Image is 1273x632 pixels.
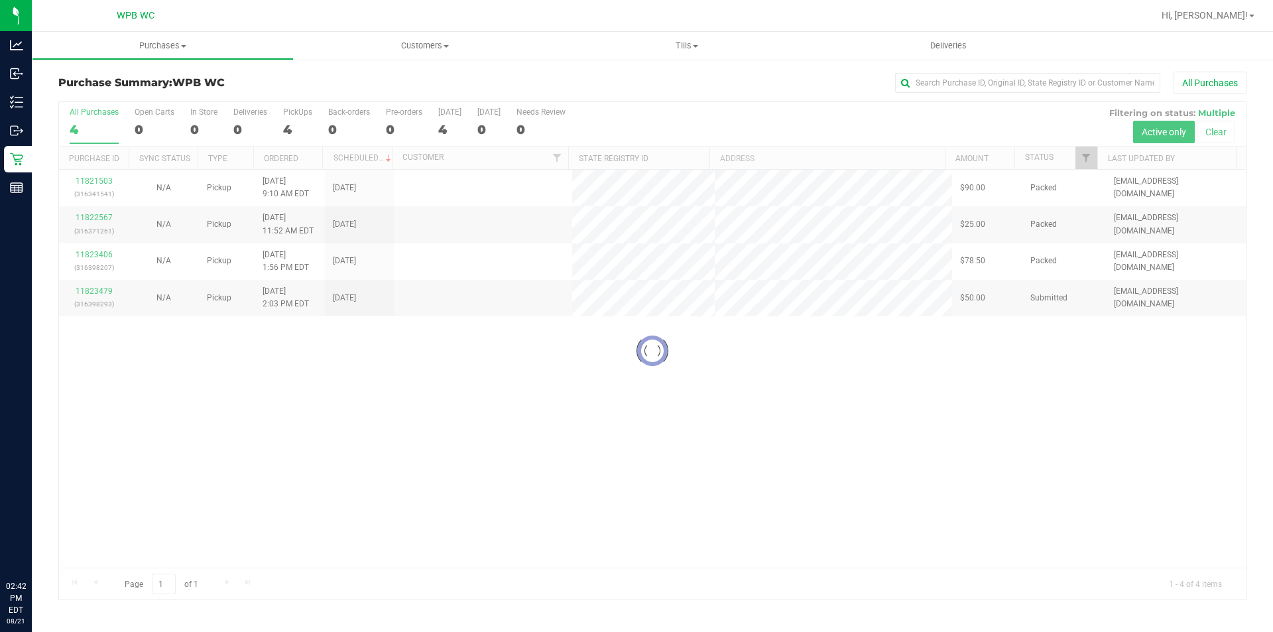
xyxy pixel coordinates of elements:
[10,95,23,109] inline-svg: Inventory
[117,10,154,21] span: WPB WC
[6,580,26,616] p: 02:42 PM EDT
[32,32,294,60] a: Purchases
[10,67,23,80] inline-svg: Inbound
[10,181,23,194] inline-svg: Reports
[13,526,53,566] iframe: Resource center
[6,616,26,626] p: 08/21
[32,40,293,52] span: Purchases
[818,32,1079,60] a: Deliveries
[58,77,454,89] h3: Purchase Summary:
[1174,72,1246,94] button: All Purchases
[10,153,23,166] inline-svg: Retail
[1162,10,1248,21] span: Hi, [PERSON_NAME]!
[912,40,985,52] span: Deliveries
[895,73,1160,93] input: Search Purchase ID, Original ID, State Registry ID or Customer Name...
[556,32,818,60] a: Tills
[294,32,556,60] a: Customers
[10,38,23,52] inline-svg: Analytics
[556,40,818,52] span: Tills
[172,76,225,89] span: WPB WC
[10,124,23,137] inline-svg: Outbound
[294,40,555,52] span: Customers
